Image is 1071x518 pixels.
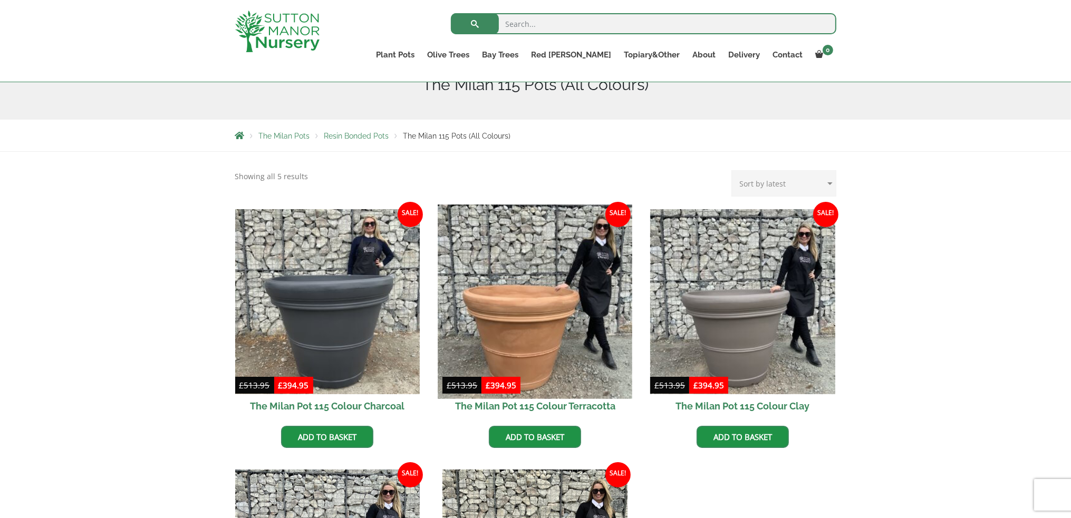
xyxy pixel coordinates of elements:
h2: The Milan Pot 115 Colour Clay [650,394,835,418]
a: Delivery [722,47,767,62]
h2: The Milan Pot 115 Colour Charcoal [235,394,420,418]
bdi: 394.95 [486,380,516,390]
nav: Breadcrumbs [235,131,836,140]
h2: The Milan Pot 115 Colour Terracotta [442,394,628,418]
a: Sale! The Milan Pot 115 Colour Terracotta [442,209,628,418]
a: The Milan Pots [259,132,310,140]
a: Plant Pots [370,47,421,62]
span: Sale! [398,202,423,227]
h1: The Milan 115 Pots (All Colours) [235,75,836,94]
a: Red [PERSON_NAME] [525,47,618,62]
span: £ [654,380,659,390]
span: Sale! [813,202,838,227]
a: Resin Bonded Pots [324,132,389,140]
img: logo [235,11,320,52]
select: Shop order [731,170,836,197]
span: 0 [823,45,833,55]
a: Add to basket: “The Milan Pot 115 Colour Clay” [697,426,789,448]
input: Search... [451,13,836,34]
a: Sale! The Milan Pot 115 Colour Clay [650,209,835,418]
a: Sale! The Milan Pot 115 Colour Charcoal [235,209,420,418]
a: Add to basket: “The Milan Pot 115 Colour Terracotta” [489,426,581,448]
a: Add to basket: “The Milan Pot 115 Colour Charcoal” [281,426,373,448]
span: The Milan 115 Pots (All Colours) [403,132,511,140]
bdi: 513.95 [239,380,270,390]
span: £ [239,380,244,390]
bdi: 513.95 [447,380,477,390]
a: Topiary&Other [618,47,687,62]
a: Olive Trees [421,47,476,62]
span: £ [486,380,490,390]
bdi: 513.95 [654,380,685,390]
a: 0 [809,47,836,62]
img: The Milan Pot 115 Colour Clay [650,209,835,394]
a: Bay Trees [476,47,525,62]
a: Contact [767,47,809,62]
span: Sale! [605,462,631,487]
bdi: 394.95 [278,380,309,390]
bdi: 394.95 [693,380,724,390]
a: About [687,47,722,62]
span: £ [693,380,698,390]
span: £ [278,380,283,390]
img: The Milan Pot 115 Colour Terracotta [438,204,632,398]
span: Sale! [398,462,423,487]
p: Showing all 5 results [235,170,308,183]
span: Sale! [605,202,631,227]
span: £ [447,380,451,390]
img: The Milan Pot 115 Colour Charcoal [235,209,420,394]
